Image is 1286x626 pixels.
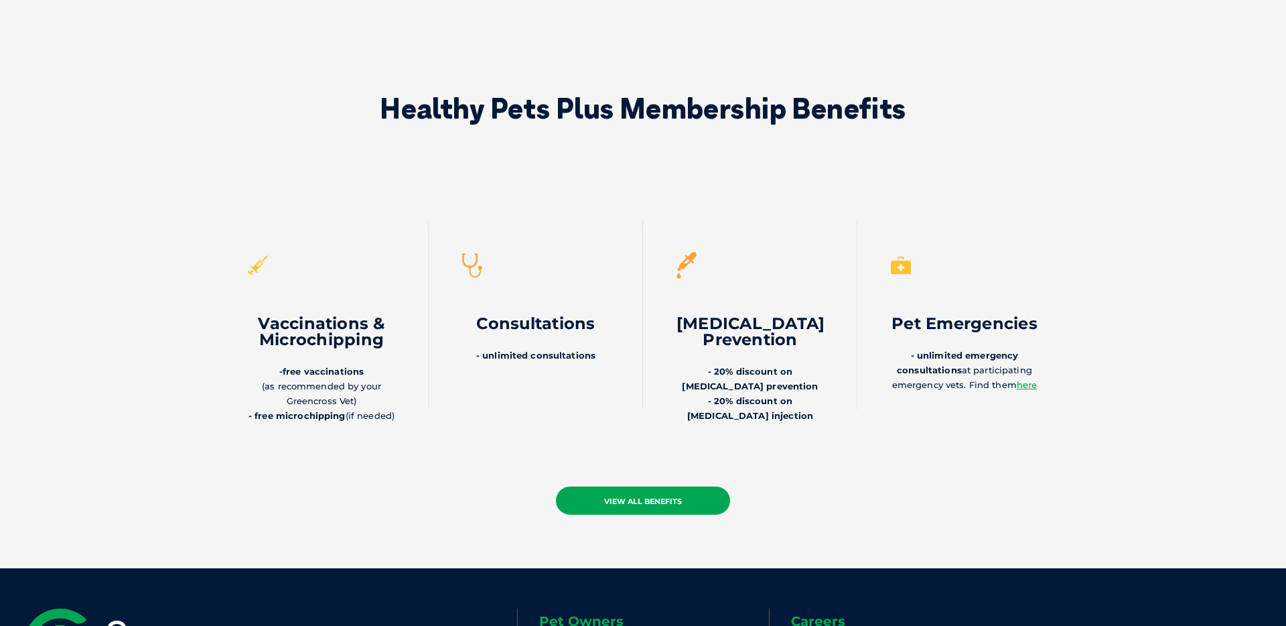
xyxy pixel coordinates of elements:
li: (as recommended by your Greencross Vet) [248,364,395,408]
strong: crochipping [288,410,345,421]
strong: 20% discount on [MEDICAL_DATA] prevention [682,366,818,391]
strong: unlimited emergency consultations [897,350,1018,375]
h4: Pet Emergencies [891,316,1038,332]
strong: free vaccinations [283,366,364,377]
h4: Vaccinations & Microchipping [248,316,395,348]
strong: free mi [255,410,288,421]
a: here [1017,379,1038,390]
li: (if needed) [248,408,395,423]
strong: 20% discount on [MEDICAL_DATA] injection [687,395,813,421]
h2: Healthy Pets Plus Membership Benefits [214,95,1072,123]
h4: [MEDICAL_DATA] Prevention [676,316,824,348]
a: view all benefits [556,487,730,515]
h4: Consultations [462,316,610,332]
strong: unlimited consultations [482,350,595,361]
li: at participating emergency vets. Find them [891,348,1038,392]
